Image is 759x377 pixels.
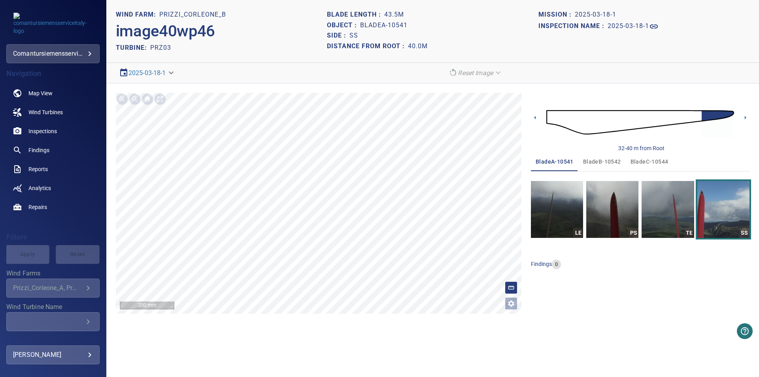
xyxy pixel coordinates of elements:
label: Wind Turbine Name [6,304,100,310]
div: LE [573,228,583,238]
a: PS [586,181,638,238]
h1: Object : [327,22,360,29]
div: Zoom out [128,93,141,106]
div: Go home [141,93,154,106]
h1: Side : [327,32,349,40]
h2: PRZ03 [150,44,171,51]
a: repairs noActive [6,198,100,217]
h1: 2025-03-18-1 [575,11,616,19]
div: comantursiemensserviceitaly [13,47,93,60]
div: Toggle full page [154,93,166,106]
span: Repairs [28,203,47,211]
a: findings noActive [6,141,100,160]
h1: Blade length : [327,11,384,19]
a: 2025-03-18-1 [608,22,659,31]
div: Reset Image [445,66,506,80]
a: LE [531,181,583,238]
span: findings [531,261,552,267]
a: 2025-03-18-1 [128,69,166,77]
div: Wind Farms [6,279,100,298]
h1: WIND FARM: [116,11,159,19]
a: TE [642,181,694,238]
a: analytics noActive [6,179,100,198]
div: Prizzi_Corleone_A, Prizzi_Corleone_B [13,284,83,292]
div: Zoom in [116,93,128,106]
div: 2025-03-18-1 [116,66,179,80]
h1: Mission : [538,11,575,19]
a: map noActive [6,84,100,103]
div: TE [684,228,694,238]
h1: 40.0m [408,43,428,50]
span: Findings [28,146,49,154]
label: Wind Farms [6,270,100,277]
span: bladeA-10541 [536,157,574,167]
span: Reports [28,165,48,173]
h2: TURBINE: [116,44,150,51]
h1: 43.5m [384,11,404,19]
span: Analytics [28,184,51,192]
div: SS [740,228,750,238]
a: SS [697,181,750,238]
h1: Distance from root : [327,43,408,50]
h1: 2025-03-18-1 [608,23,649,30]
div: [PERSON_NAME] [13,349,93,361]
a: reports noActive [6,160,100,179]
a: inspections noActive [6,122,100,141]
h1: bladeA-10541 [360,22,408,29]
h1: Prizzi_Corleone_B [159,11,226,19]
button: Open image filters and tagging options [505,297,517,310]
span: bladeB-10542 [583,157,621,167]
div: 32-40 m from Root [618,144,665,152]
span: 0 [552,261,561,268]
span: Wind Turbines [28,108,63,116]
h1: SS [349,32,358,40]
div: Wind Turbine Name [6,312,100,331]
span: bladeC-10544 [631,157,668,167]
h1: Inspection name : [538,23,608,30]
h4: Navigation [6,70,100,77]
span: Inspections [28,127,57,135]
em: Reset Image [458,69,493,77]
img: d [546,100,734,145]
div: PS [629,228,638,238]
h2: image40wp46 [116,22,215,41]
span: Map View [28,89,53,97]
a: windturbines noActive [6,103,100,122]
div: comantursiemensserviceitaly [6,44,100,63]
h4: Filters [6,233,100,241]
img: comantursiemensserviceitaly-logo [13,13,93,35]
